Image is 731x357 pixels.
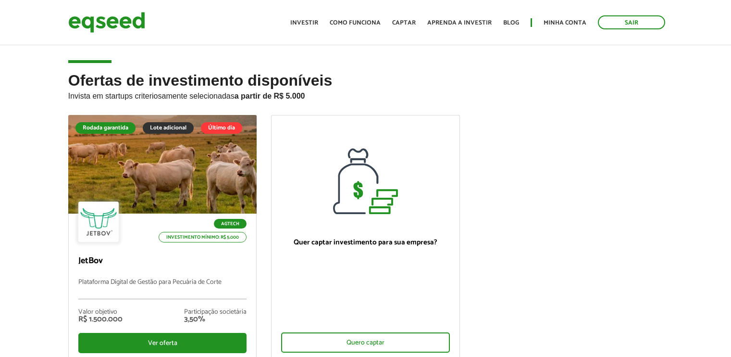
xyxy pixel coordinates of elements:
[184,316,247,323] div: 3,50%
[78,333,247,353] div: Ver oferta
[427,20,492,26] a: Aprenda a investir
[68,72,663,115] h2: Ofertas de investimento disponíveis
[290,20,318,26] a: Investir
[78,256,247,267] p: JetBov
[201,122,242,134] div: Último dia
[78,316,123,323] div: R$ 1.500.000
[235,92,305,100] strong: a partir de R$ 5.000
[184,309,247,316] div: Participação societária
[75,122,136,134] div: Rodada garantida
[281,238,450,247] p: Quer captar investimento para sua empresa?
[143,122,194,134] div: Lote adicional
[544,20,586,26] a: Minha conta
[78,309,123,316] div: Valor objetivo
[281,332,450,353] div: Quero captar
[598,15,665,29] a: Sair
[159,232,247,242] p: Investimento mínimo: R$ 5.000
[503,20,519,26] a: Blog
[330,20,381,26] a: Como funciona
[214,219,247,229] p: Agtech
[392,20,416,26] a: Captar
[78,279,247,299] p: Plataforma Digital de Gestão para Pecuária de Corte
[68,10,145,35] img: EqSeed
[68,89,663,101] p: Invista em startups criteriosamente selecionadas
